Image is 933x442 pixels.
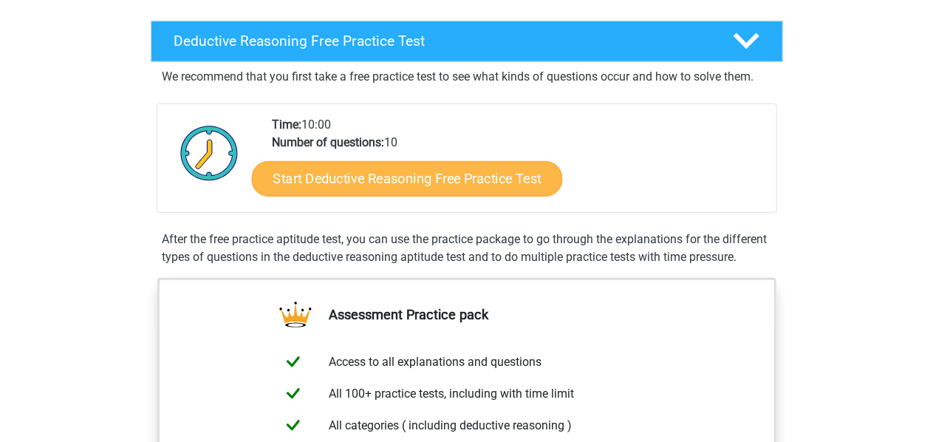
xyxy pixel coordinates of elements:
[157,231,777,266] div: After the free practice aptitude test, you can use the practice package to go through the explana...
[145,21,789,62] a: Deductive Reasoning Free Practice Test
[251,160,562,196] a: Start Deductive Reasoning Free Practice Test
[272,135,384,149] b: Number of questions:
[172,116,247,190] img: Clock
[272,118,301,132] b: Time:
[261,116,776,212] div: 10:00 10
[163,68,771,86] p: We recommend that you first take a free practice test to see what kinds of questions occur and ho...
[174,33,709,50] h4: Deductive Reasoning Free Practice Test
